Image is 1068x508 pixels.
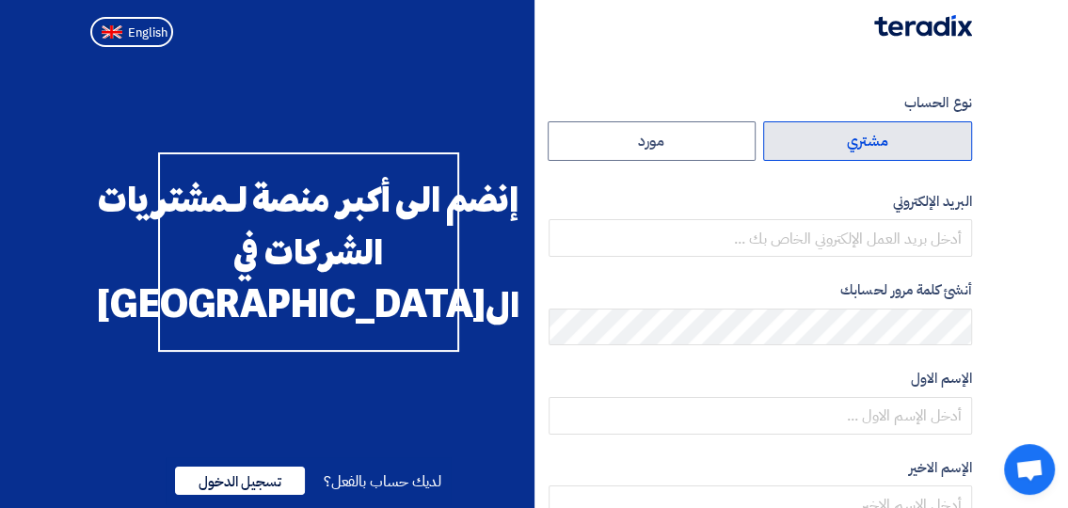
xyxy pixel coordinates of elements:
[874,15,972,37] img: Teradix logo
[158,152,459,352] div: إنضم الى أكبر منصة لـمشتريات الشركات في ال[GEOGRAPHIC_DATA]
[175,467,305,495] span: تسجيل الدخول
[102,25,122,40] img: en-US.png
[549,279,972,301] label: أنشئ كلمة مرور لحسابك
[549,191,972,213] label: البريد الإلكتروني
[549,397,972,435] input: أدخل الإسم الاول ...
[549,219,972,257] input: أدخل بريد العمل الإلكتروني الخاص بك ...
[548,121,757,161] label: مورد
[324,470,441,493] span: لديك حساب بالفعل؟
[90,17,173,47] button: English
[763,121,972,161] label: مشتري
[549,368,972,389] label: الإسم الاول
[549,92,972,114] label: نوع الحساب
[175,470,305,493] a: تسجيل الدخول
[549,457,972,479] label: الإسم الاخير
[1004,444,1055,495] div: Open chat
[128,26,167,40] span: English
